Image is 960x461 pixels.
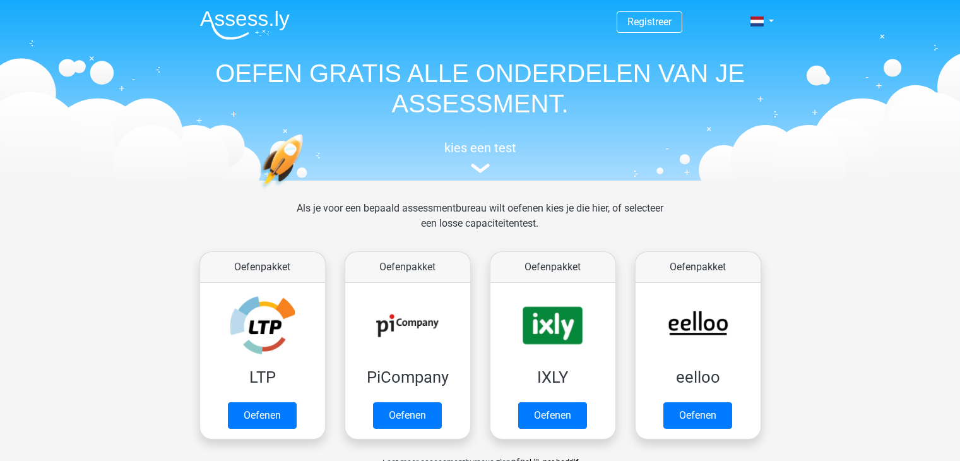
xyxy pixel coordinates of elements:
img: assessment [471,164,490,173]
a: Oefenen [518,402,587,429]
h5: kies een test [190,140,771,155]
a: Oefenen [663,402,732,429]
img: oefenen [259,134,352,248]
img: Assessly [200,10,290,40]
a: Oefenen [373,402,442,429]
a: kies een test [190,140,771,174]
h1: OEFEN GRATIS ALLE ONDERDELEN VAN JE ASSESSMENT. [190,58,771,119]
div: Als je voor een bepaald assessmentbureau wilt oefenen kies je die hier, of selecteer een losse ca... [287,201,673,246]
a: Registreer [627,16,672,28]
a: Oefenen [228,402,297,429]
